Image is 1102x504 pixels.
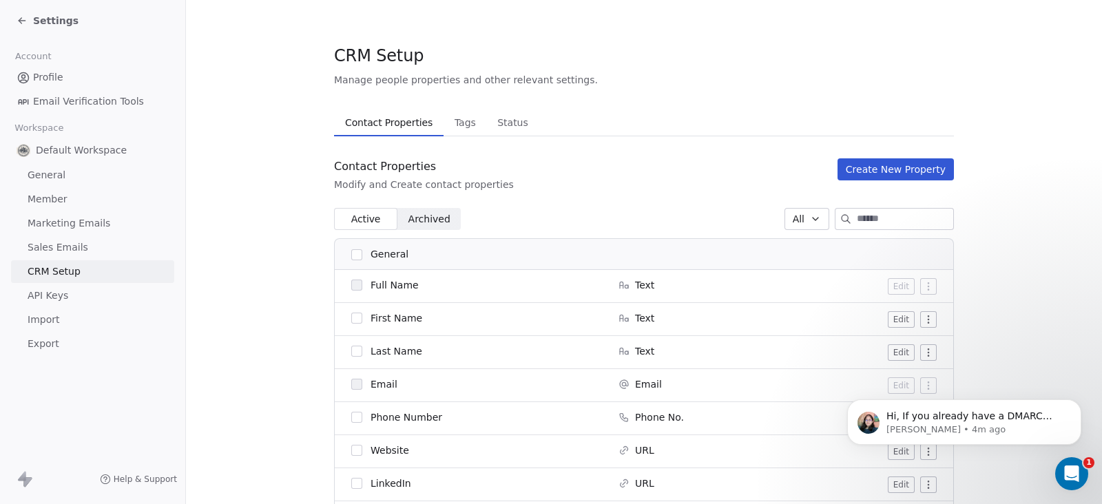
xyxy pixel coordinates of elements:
button: Edit [888,344,915,361]
a: Help & Support [100,474,177,485]
span: Contact Properties [340,113,438,132]
span: Profile [33,70,63,85]
span: Archived [408,212,450,227]
span: Email [371,377,397,391]
span: Tags [449,113,481,132]
a: Profile [11,66,174,89]
span: All [793,212,804,227]
span: URL [635,443,654,457]
span: Import [28,313,59,327]
div: Contact Properties [334,158,514,175]
a: Import [11,308,174,331]
span: LinkedIn [371,476,411,490]
span: CRM Setup [334,45,424,66]
span: Manage people properties and other relevant settings. [334,73,598,87]
span: Sales Emails [28,240,88,255]
iframe: Intercom live chat [1055,457,1088,490]
span: Full Name [371,278,419,292]
a: Settings [17,14,79,28]
a: Sales Emails [11,236,174,259]
span: Default Workspace [36,143,127,157]
span: Last Name [371,344,422,358]
span: Phone No. [635,410,684,424]
div: Modify and Create contact properties [334,178,514,191]
span: Website [371,443,409,457]
span: Phone Number [371,410,442,424]
span: Help & Support [114,474,177,485]
a: Email Verification Tools [11,90,174,113]
span: Email [635,377,662,391]
a: Member [11,188,174,211]
span: Text [635,311,654,325]
a: Marketing Emails [11,212,174,235]
span: Settings [33,14,79,28]
button: Edit [888,278,915,295]
span: General [28,168,65,182]
span: General [371,247,408,262]
a: Export [11,333,174,355]
span: Text [635,344,654,358]
span: Status [492,113,534,132]
button: Edit [888,476,915,493]
span: CRM Setup [28,264,81,279]
a: General [11,164,174,187]
iframe: Intercom notifications message [826,370,1102,467]
span: Workspace [9,118,70,138]
span: URL [635,476,654,490]
span: 1 [1083,457,1094,468]
img: realaletrail-logo.png [17,143,30,157]
span: Export [28,337,59,351]
span: Text [635,278,654,292]
span: Account [9,46,57,67]
button: Create New Property [838,158,954,180]
a: API Keys [11,284,174,307]
span: Marketing Emails [28,216,110,231]
button: Edit [888,311,915,328]
span: API Keys [28,288,68,303]
span: Email Verification Tools [33,94,144,109]
span: Member [28,192,67,207]
a: CRM Setup [11,260,174,283]
span: First Name [371,311,422,325]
